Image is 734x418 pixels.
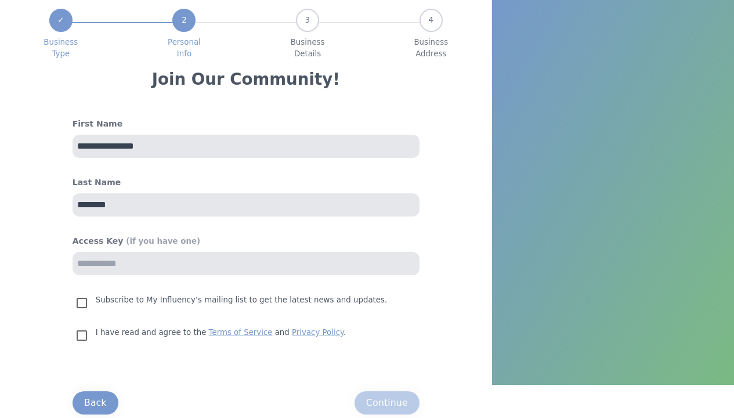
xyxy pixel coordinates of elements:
div: ✓ [49,9,73,32]
div: 4 [420,9,443,32]
div: Continue [366,396,408,410]
div: 2 [172,9,196,32]
span: Business Details [291,37,325,60]
span: (if you have one) [126,237,200,246]
span: Business Type [44,37,78,60]
span: Business Address [414,37,448,60]
h4: First Name [73,118,420,130]
div: 3 [296,9,319,32]
button: Back [73,391,118,415]
h4: Last Name [73,176,420,189]
button: Continue [355,391,420,415]
span: Personal Info [168,37,201,60]
a: Terms of Service [209,328,273,337]
p: Subscribe to My Influency’s mailing list to get the latest news and updates. [96,294,387,307]
h4: Access Key [73,235,420,247]
a: Privacy Policy [292,328,344,337]
div: Back [84,396,107,410]
h3: Join Our Community! [152,69,340,90]
p: I have read and agree to the and . [96,326,346,339]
